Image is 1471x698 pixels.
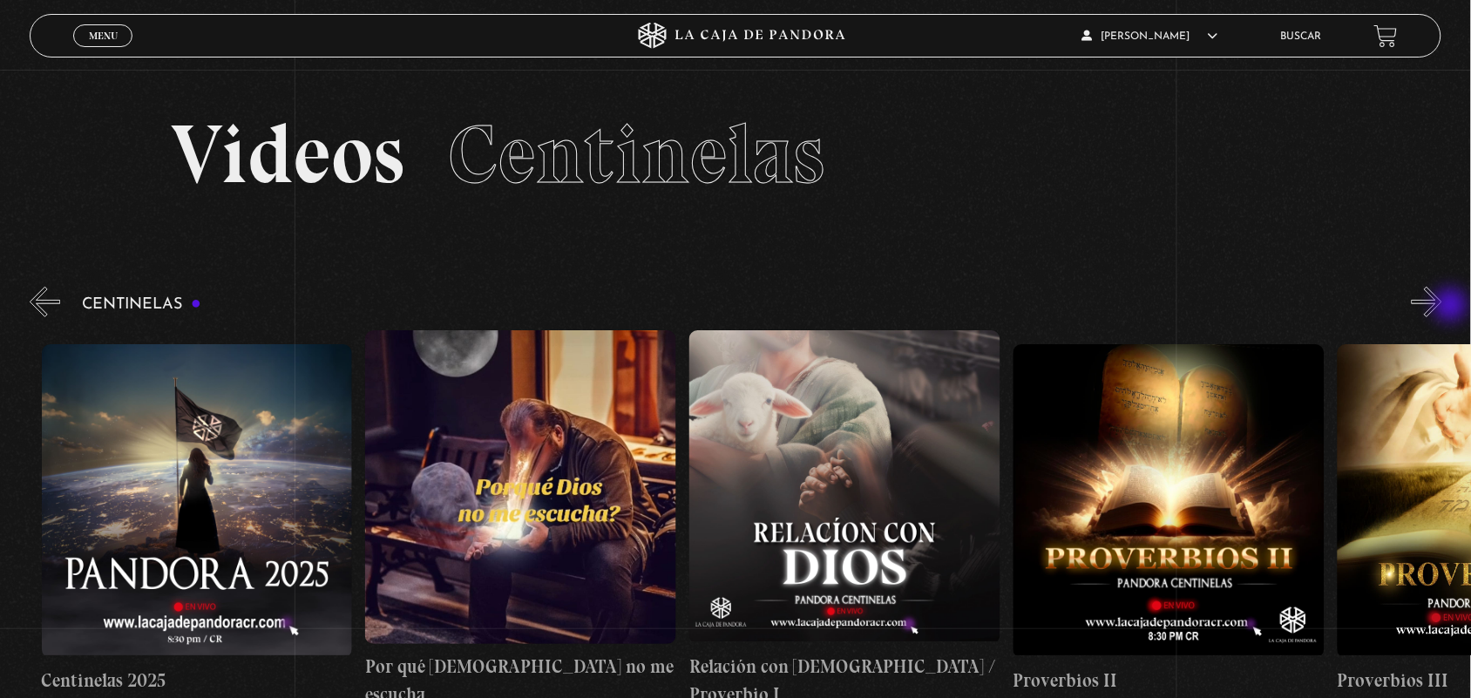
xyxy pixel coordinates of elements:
h4: Proverbios II [1013,667,1325,695]
a: Buscar [1281,31,1322,42]
h4: Centinelas 2025 [42,667,353,695]
h2: Videos [171,113,1300,196]
span: [PERSON_NAME] [1082,31,1218,42]
span: Cerrar [83,45,124,58]
button: Previous [30,287,60,317]
a: View your shopping cart [1374,24,1398,48]
h3: Centinelas [82,296,201,313]
span: Menu [89,30,118,41]
button: Next [1412,287,1442,317]
span: Centinelas [448,105,825,204]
